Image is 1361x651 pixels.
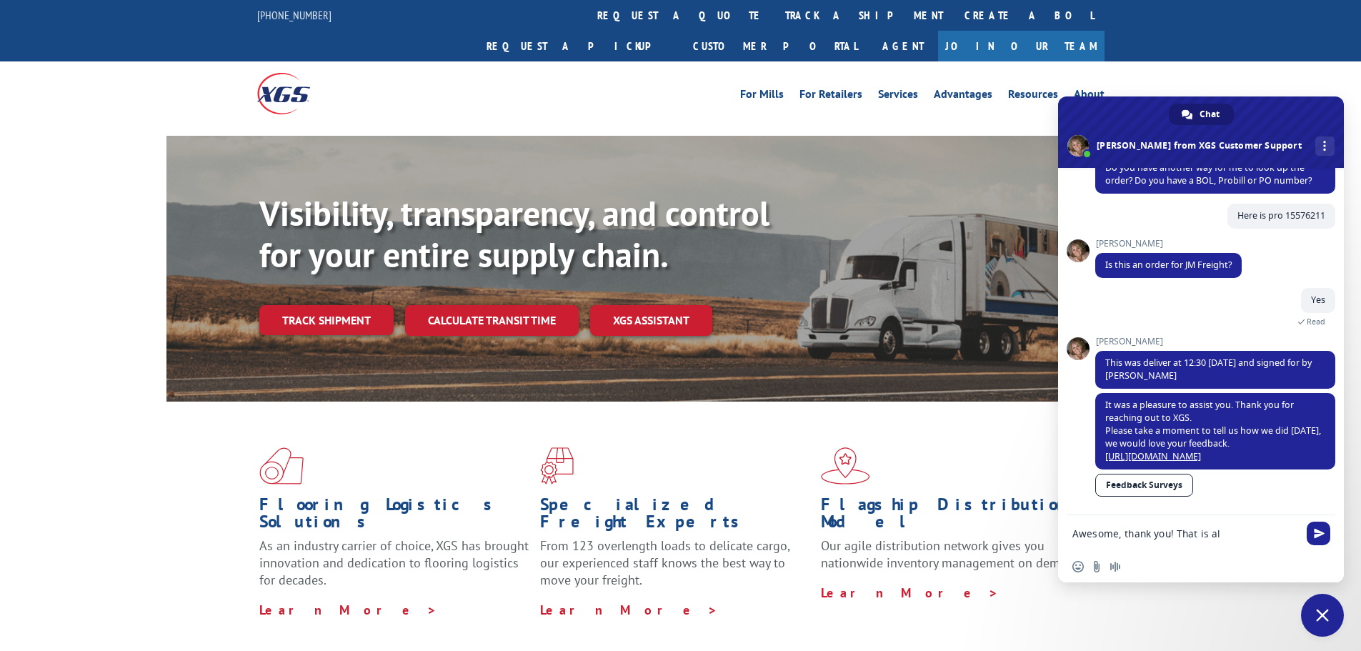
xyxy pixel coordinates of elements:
[934,89,992,104] a: Advantages
[1105,161,1312,187] span: Do you have another way for me to look up the order? Do you have a BOL, Probill or PO number?
[1074,89,1105,104] a: About
[1095,474,1193,497] a: Feedback Surveys
[1311,294,1325,306] span: Yes
[259,537,529,588] span: As an industry carrier of choice, XGS has brought innovation and dedication to flooring logistics...
[740,89,784,104] a: For Mills
[540,602,718,618] a: Learn More >
[821,496,1091,537] h1: Flagship Distribution Model
[590,305,712,336] a: XGS ASSISTANT
[540,496,810,537] h1: Specialized Freight Experts
[476,31,682,61] a: Request a pickup
[1091,561,1102,572] span: Send a file
[1105,450,1201,462] a: [URL][DOMAIN_NAME]
[259,496,529,537] h1: Flooring Logistics Solutions
[257,8,331,22] a: [PHONE_NUMBER]
[1095,337,1335,347] span: [PERSON_NAME]
[1301,594,1344,637] a: Close chat
[1072,515,1301,551] textarea: Compose your message...
[540,537,810,601] p: From 123 overlength loads to delicate cargo, our experienced staff knows the best way to move you...
[1237,209,1325,222] span: Here is pro 15576211
[821,537,1084,571] span: Our agile distribution network gives you nationwide inventory management on demand.
[405,305,579,336] a: Calculate transit time
[259,305,394,335] a: Track shipment
[1307,317,1325,327] span: Read
[1200,104,1220,125] span: Chat
[259,447,304,484] img: xgs-icon-total-supply-chain-intelligence-red
[799,89,862,104] a: For Retailers
[682,31,868,61] a: Customer Portal
[1095,239,1242,249] span: [PERSON_NAME]
[540,447,574,484] img: xgs-icon-focused-on-flooring-red
[1105,357,1312,382] span: This was deliver at 12:30 [DATE] and signed for by [PERSON_NAME]
[259,602,437,618] a: Learn More >
[821,585,999,601] a: Learn More >
[1072,561,1084,572] span: Insert an emoji
[1105,259,1232,271] span: Is this an order for JM Freight?
[878,89,918,104] a: Services
[821,447,870,484] img: xgs-icon-flagship-distribution-model-red
[868,31,938,61] a: Agent
[1105,399,1321,462] span: It was a pleasure to assist you. Thank you for reaching out to XGS. Please take a moment to tell ...
[1307,522,1330,545] span: Send
[1169,104,1234,125] a: Chat
[259,191,769,277] b: Visibility, transparency, and control for your entire supply chain.
[1110,561,1121,572] span: Audio message
[1008,89,1058,104] a: Resources
[938,31,1105,61] a: Join Our Team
